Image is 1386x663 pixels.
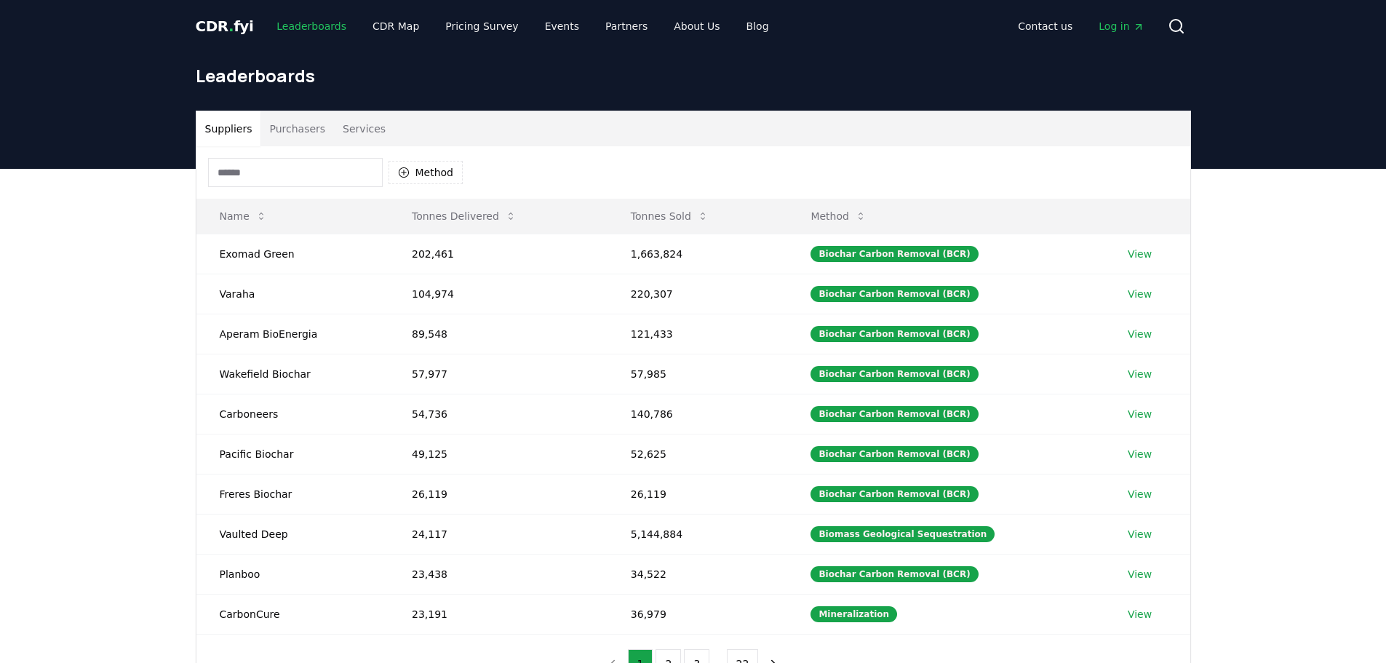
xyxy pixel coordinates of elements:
[811,326,978,342] div: Biochar Carbon Removal (BCR)
[389,474,608,514] td: 26,119
[265,13,780,39] nav: Main
[196,314,389,354] td: Aperam BioEnergia
[594,13,659,39] a: Partners
[434,13,530,39] a: Pricing Survey
[619,202,720,231] button: Tonnes Sold
[811,406,978,422] div: Biochar Carbon Removal (BCR)
[389,314,608,354] td: 89,548
[208,202,279,231] button: Name
[196,594,389,634] td: CarbonCure
[196,16,254,36] a: CDR.fyi
[389,394,608,434] td: 54,736
[196,434,389,474] td: Pacific Biochar
[811,246,978,262] div: Biochar Carbon Removal (BCR)
[811,526,995,542] div: Biomass Geological Sequestration
[1128,567,1152,581] a: View
[1128,607,1152,622] a: View
[196,274,389,314] td: Varaha
[1128,327,1152,341] a: View
[608,274,788,314] td: 220,307
[1128,407,1152,421] a: View
[1128,487,1152,501] a: View
[1128,447,1152,461] a: View
[608,474,788,514] td: 26,119
[389,234,608,274] td: 202,461
[608,354,788,394] td: 57,985
[389,161,463,184] button: Method
[608,394,788,434] td: 140,786
[1006,13,1155,39] nav: Main
[735,13,781,39] a: Blog
[1099,19,1144,33] span: Log in
[196,474,389,514] td: Freres Biochar
[811,566,978,582] div: Biochar Carbon Removal (BCR)
[811,286,978,302] div: Biochar Carbon Removal (BCR)
[1087,13,1155,39] a: Log in
[389,434,608,474] td: 49,125
[1128,367,1152,381] a: View
[389,554,608,594] td: 23,438
[811,446,978,462] div: Biochar Carbon Removal (BCR)
[1128,247,1152,261] a: View
[260,111,334,146] button: Purchasers
[608,234,788,274] td: 1,663,824
[811,606,897,622] div: Mineralization
[361,13,431,39] a: CDR Map
[811,486,978,502] div: Biochar Carbon Removal (BCR)
[799,202,878,231] button: Method
[196,514,389,554] td: Vaulted Deep
[334,111,394,146] button: Services
[1128,527,1152,541] a: View
[389,514,608,554] td: 24,117
[1128,287,1152,301] a: View
[228,17,234,35] span: .
[196,17,254,35] span: CDR fyi
[400,202,528,231] button: Tonnes Delivered
[608,594,788,634] td: 36,979
[196,394,389,434] td: Carboneers
[662,13,731,39] a: About Us
[1006,13,1084,39] a: Contact us
[389,594,608,634] td: 23,191
[608,554,788,594] td: 34,522
[533,13,591,39] a: Events
[811,366,978,382] div: Biochar Carbon Removal (BCR)
[608,514,788,554] td: 5,144,884
[196,111,261,146] button: Suppliers
[608,314,788,354] td: 121,433
[608,434,788,474] td: 52,625
[196,234,389,274] td: Exomad Green
[196,64,1191,87] h1: Leaderboards
[196,354,389,394] td: Wakefield Biochar
[196,554,389,594] td: Planboo
[389,354,608,394] td: 57,977
[265,13,358,39] a: Leaderboards
[389,274,608,314] td: 104,974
